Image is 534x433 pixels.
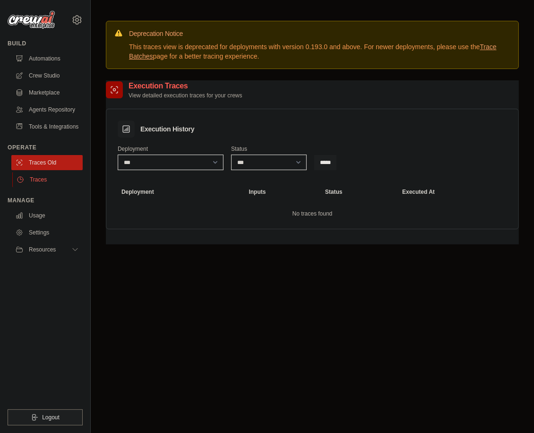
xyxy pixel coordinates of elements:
th: Inputs [243,182,319,202]
div: Operate [8,144,83,151]
a: Tools & Integrations [11,119,83,134]
h3: Execution History [140,124,194,134]
button: Logout [8,409,83,425]
p: This traces view is deprecated for deployments with version 0.193.0 and above. For newer deployme... [129,42,511,61]
a: Traces Old [11,155,83,170]
th: Status [319,182,396,202]
a: Marketplace [11,85,83,100]
a: Traces [12,172,84,187]
img: Logo [8,11,55,29]
p: View detailed execution traces for your crews [129,92,242,99]
button: Resources [11,242,83,257]
p: No traces found [118,210,507,217]
div: Build [8,40,83,47]
div: Manage [8,197,83,204]
label: Deployment [118,145,224,153]
h2: Execution Traces [129,80,242,92]
label: Status [231,145,307,153]
a: Usage [11,208,83,223]
a: Crew Studio [11,68,83,83]
a: Automations [11,51,83,66]
a: Agents Repository [11,102,83,117]
a: Settings [11,225,83,240]
a: Trace Batches [129,43,497,60]
span: Resources [29,246,56,253]
th: Executed At [396,182,515,202]
h3: Deprecation Notice [129,29,511,38]
span: Logout [42,414,60,421]
th: Deployment [110,182,243,202]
